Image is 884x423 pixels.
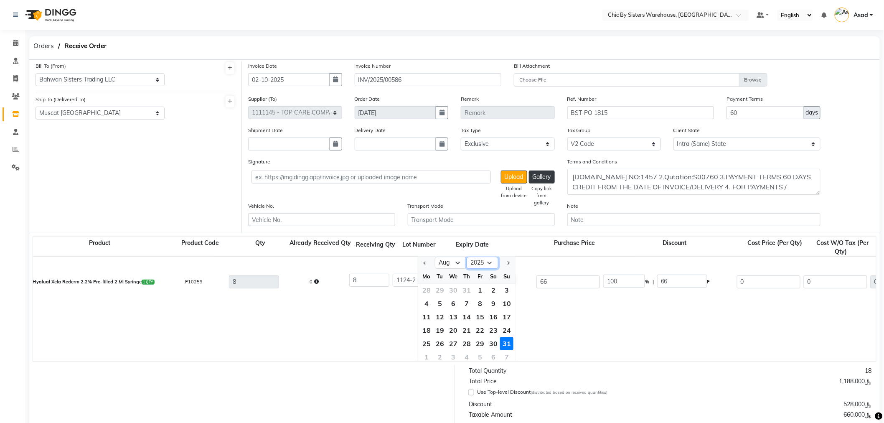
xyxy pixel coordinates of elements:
div: 30 [487,337,500,350]
div: 1 [473,283,487,297]
div: P10259 [160,273,227,290]
div: Copy link from gallery [529,185,555,206]
div: Thursday, August 14, 2025 [460,310,473,324]
label: Tax Group [567,127,591,134]
div: Sa [487,270,500,283]
label: Bill Attachment [514,62,550,70]
div: Monday, August 11, 2025 [420,310,433,324]
span: Asad [854,11,868,20]
label: Delivery Date [355,127,386,134]
div: Tuesday, August 5, 2025 [433,297,447,310]
div: 5 [473,350,487,364]
input: Transport Mode [408,213,555,226]
div: 17 [500,310,513,324]
span: Orders [29,38,58,54]
div: Saturday, August 30, 2025 [487,337,500,350]
div: Monday, August 4, 2025 [420,297,433,310]
button: Next month [505,256,512,270]
span: Receive Order [60,38,111,54]
div: 7 [500,350,513,364]
span: days [806,108,818,117]
div: 27 [447,337,460,350]
div: Friday, August 1, 2025 [473,283,487,297]
div: 6 [447,297,460,310]
div: Fr [473,270,487,283]
div: Sunday, August 3, 2025 [500,283,513,297]
div: Sunday, August 24, 2025 [500,324,513,337]
button: Gallery [529,171,555,183]
div: Expiry Date [442,240,503,249]
div: Saturday, August 16, 2025 [487,310,500,324]
div: Friday, August 8, 2025 [473,297,487,310]
label: Terms and Conditions [567,158,617,166]
div: 8 [473,297,487,310]
div: Wednesday, August 6, 2025 [447,297,460,310]
div: Su [500,270,513,283]
div: Friday, August 15, 2025 [473,310,487,324]
select: Select month [435,257,467,269]
div: Total Price [462,377,671,386]
div: 7 [460,297,473,310]
label: Invoice Number [355,62,391,70]
label: Transport Mode [408,202,444,210]
div: Receiving Qty [356,240,396,249]
input: ex. https://img.dingg.app/invoice.jpg or uploaded image name [251,171,491,183]
label: Vehicle No. [248,202,274,210]
div: Thursday, September 4, 2025 [460,350,473,364]
div: 29 [433,283,447,297]
div: Tuesday, August 19, 2025 [433,324,447,337]
label: Bill To (From) [36,62,66,70]
label: Signature [248,158,270,166]
span: Purchase Price [552,237,597,248]
div: 2 [433,350,447,364]
div: Thursday, August 7, 2025 [460,297,473,310]
div: 11 [420,310,433,324]
div: 28 [460,337,473,350]
div: Discount [608,239,742,256]
div: 6 [487,350,500,364]
div: 31 [460,283,473,297]
input: Note [567,213,820,226]
div: Wednesday, August 13, 2025 [447,310,460,324]
label: Note [567,202,579,210]
input: Reference Number [567,106,714,119]
button: Previous month [422,256,429,270]
div: 3 [447,350,460,364]
div: 3 [500,283,513,297]
div: 14 [460,310,473,324]
label: Payment Terms [727,95,763,103]
div: 20 [447,324,460,337]
div: Saturday, August 23, 2025 [487,324,500,337]
div: Upload from device [501,185,527,199]
div: ﷼1,188.000 [671,377,879,386]
div: Wednesday, August 27, 2025 [447,337,460,350]
input: Invoice Number [355,73,502,86]
div: Discount [462,400,671,409]
button: Upload [501,171,527,183]
span: F [707,275,710,289]
div: 18 [420,324,433,337]
div: 29 [473,337,487,350]
label: Remark [461,95,479,103]
div: Friday, August 22, 2025 [473,324,487,337]
div: Sunday, August 17, 2025 [500,310,513,324]
div: ﷼528.000 [671,400,879,409]
label: Supplier (To) [248,95,277,103]
div: 4 [420,297,433,310]
div: 4 [460,350,473,364]
div: 10 [500,297,513,310]
label: Client State [673,127,700,134]
div: Friday, August 29, 2025 [473,337,487,350]
div: 19 [433,324,447,337]
div: Wednesday, July 30, 2025 [447,283,460,297]
div: Product Code [167,239,234,256]
div: 25 [420,337,433,350]
div: 28 [420,283,433,297]
label: Use Top-level Discount [477,388,607,396]
div: Wednesday, August 20, 2025 [447,324,460,337]
span: | [653,275,654,289]
div: 18 [671,367,879,375]
div: Tu [433,270,447,283]
div: 9 [487,297,500,310]
div: 21 [460,324,473,337]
